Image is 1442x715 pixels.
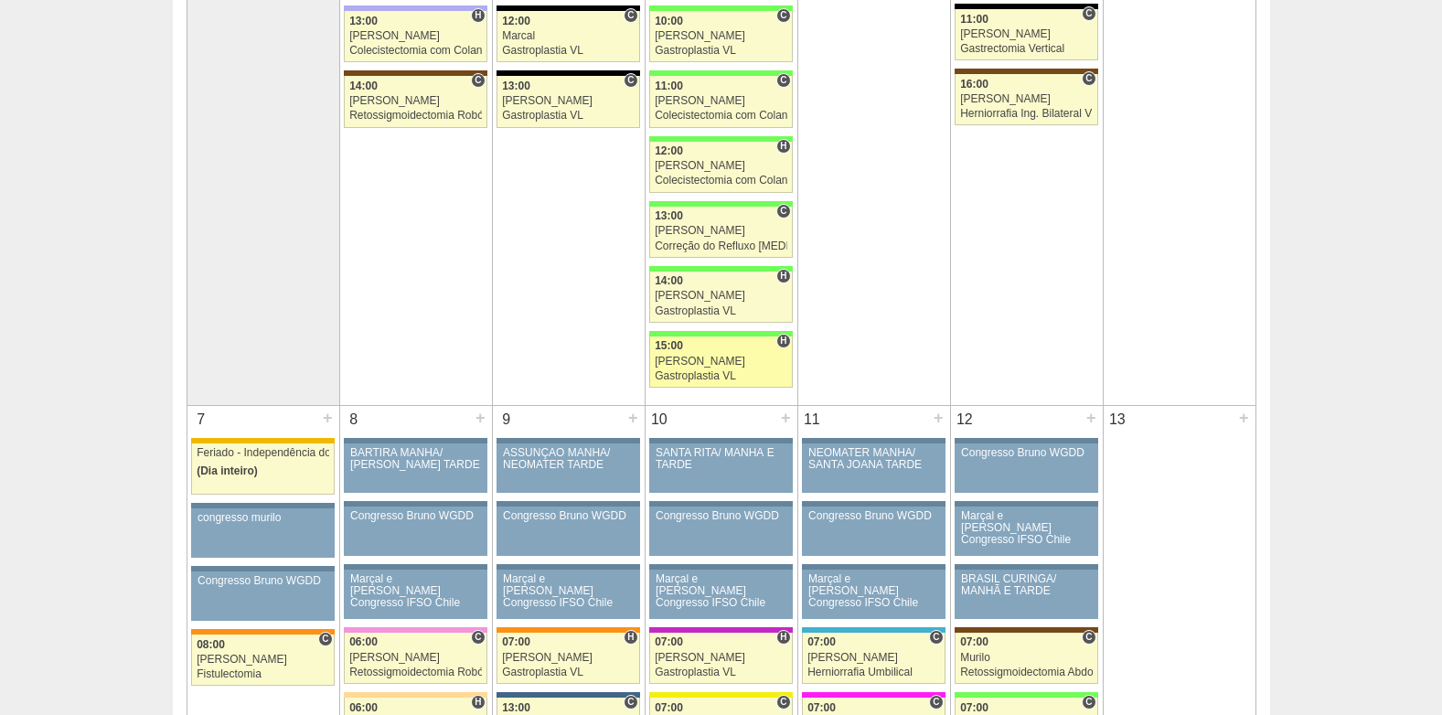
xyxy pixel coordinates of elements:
span: Hospital [776,334,790,348]
a: C 10:00 [PERSON_NAME] Gastroplastia VL [649,11,792,62]
span: Hospital [776,269,790,283]
a: C 11:00 [PERSON_NAME] Gastrectomia Vertical [955,9,1097,60]
div: Key: Brasil [649,136,792,142]
div: Key: Aviso [802,438,945,443]
div: NEOMATER MANHÃ/ SANTA JOANA TARDE [808,447,939,471]
div: Retossigmoidectomia Abdominal VL [960,667,1093,678]
span: Hospital [624,630,637,645]
div: [PERSON_NAME] [655,30,787,42]
div: + [1236,406,1252,430]
div: [PERSON_NAME] [349,30,482,42]
span: (Dia inteiro) [197,464,258,477]
span: 13:00 [502,80,530,92]
div: BARTIRA MANHÃ/ [PERSON_NAME] TARDE [350,447,481,471]
div: Gastroplastia VL [502,110,635,122]
div: Key: Aviso [802,564,945,570]
div: Key: São Luiz - SCS [191,629,334,635]
span: Consultório [776,204,790,219]
span: 07:00 [807,701,836,714]
a: SANTA RITA/ MANHÃ E TARDE [649,443,792,493]
div: [PERSON_NAME] [655,356,787,368]
span: 11:00 [960,13,988,26]
div: Key: Aviso [497,564,639,570]
div: + [473,406,488,430]
span: 15:00 [655,339,683,352]
div: Key: Bartira [344,692,486,698]
span: 12:00 [502,15,530,27]
div: Retossigmoidectomia Robótica [349,110,482,122]
div: Key: Blanc [497,5,639,11]
div: Colecistectomia com Colangiografia VL [349,45,482,57]
div: ASSUNÇÃO MANHÃ/ NEOMATER TARDE [503,447,634,471]
a: NEOMATER MANHÃ/ SANTA JOANA TARDE [802,443,945,493]
div: [PERSON_NAME] [197,654,329,666]
div: Congresso Bruno WGDD [503,510,634,522]
a: H 13:00 [PERSON_NAME] Colecistectomia com Colangiografia VL [344,11,486,62]
div: [PERSON_NAME] [655,225,787,237]
div: Congresso Bruno WGDD [961,447,1092,459]
a: congresso murilo [191,508,334,558]
span: 06:00 [349,635,378,648]
div: Gastroplastia VL [655,370,787,382]
div: Key: Pro Matre [802,692,945,698]
a: Congresso Bruno WGDD [955,443,1097,493]
div: Gastroplastia VL [502,45,635,57]
div: congresso murilo [198,512,328,524]
a: C 07:00 [PERSON_NAME] Herniorrafia Umbilical [802,633,945,684]
span: 16:00 [960,78,988,91]
a: Congresso Bruno WGDD [344,507,486,556]
span: 13:00 [502,701,530,714]
div: Congresso Bruno WGDD [198,575,328,587]
a: Marçal e [PERSON_NAME] Congresso IFSO Chile [497,570,639,619]
div: Key: Aviso [802,501,945,507]
a: H 12:00 [PERSON_NAME] Colecistectomia com Colangiografia VL [649,142,792,193]
span: 07:00 [655,635,683,648]
span: 13:00 [349,15,378,27]
span: 07:00 [960,701,988,714]
div: Congresso Bruno WGDD [656,510,786,522]
div: 7 [187,406,216,433]
span: 14:00 [349,80,378,92]
span: Hospital [776,630,790,645]
div: Gastroplastia VL [502,667,635,678]
div: Key: Aviso [955,501,1097,507]
a: C 14:00 [PERSON_NAME] Retossigmoidectomia Robótica [344,76,486,127]
div: Key: Aviso [344,438,486,443]
a: H 14:00 [PERSON_NAME] Gastroplastia VL [649,272,792,323]
a: Marçal e [PERSON_NAME] Congresso IFSO Chile [802,570,945,619]
a: C 16:00 [PERSON_NAME] Herniorrafia Ing. Bilateral VL [955,74,1097,125]
div: [PERSON_NAME] [960,28,1093,40]
div: Key: Maria Braido [649,627,792,633]
span: 06:00 [349,701,378,714]
div: [PERSON_NAME] [502,652,635,664]
span: 11:00 [655,80,683,92]
a: Congresso Bruno WGDD [649,507,792,556]
div: Feriado - Independência do [GEOGRAPHIC_DATA] [197,447,329,459]
div: 12 [951,406,979,433]
div: Marçal e [PERSON_NAME] Congresso IFSO Chile [656,573,786,610]
div: 9 [493,406,521,433]
span: Hospital [776,139,790,154]
div: [PERSON_NAME] [655,290,787,302]
span: Consultório [1082,630,1095,645]
div: Key: Christóvão da Gama [344,5,486,11]
span: Consultório [318,632,332,646]
div: Key: Aviso [191,503,334,508]
span: Consultório [471,73,485,88]
a: C 08:00 [PERSON_NAME] Fistulectomia [191,635,334,686]
div: Key: Brasil [649,331,792,336]
div: Key: Blanc [955,4,1097,9]
div: [PERSON_NAME] [960,93,1093,105]
span: Hospital [471,695,485,710]
span: 08:00 [197,638,225,651]
a: Congresso Bruno WGDD [802,507,945,556]
span: Consultório [776,8,790,23]
span: 07:00 [807,635,836,648]
span: Consultório [1082,6,1095,21]
div: Key: Brasil [649,70,792,76]
a: Feriado - Independência do [GEOGRAPHIC_DATA] (Dia inteiro) [191,443,334,495]
div: + [778,406,794,430]
div: Key: Aviso [955,438,1097,443]
div: Key: Brasil [649,266,792,272]
div: Key: Feriado [191,438,334,443]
